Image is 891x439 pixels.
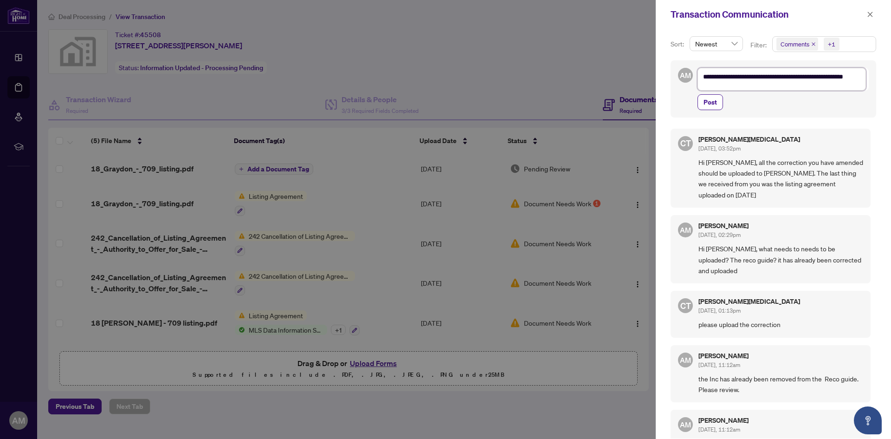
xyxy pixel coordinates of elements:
[781,39,809,49] span: Comments
[867,11,873,18] span: close
[698,373,863,395] span: the Inc has already been removed from the Reco guide. Please review.
[680,224,691,236] span: AM
[698,319,863,330] span: please upload the correction
[698,361,740,368] span: [DATE], 11:12am
[776,38,818,51] span: Comments
[698,231,741,238] span: [DATE], 02:29pm
[811,42,816,46] span: close
[671,39,686,49] p: Sort:
[698,145,741,152] span: [DATE], 03:52pm
[680,299,691,312] span: CT
[698,307,741,314] span: [DATE], 01:13pm
[704,95,717,110] span: Post
[680,137,691,150] span: CT
[680,419,691,430] span: AM
[698,426,740,433] span: [DATE], 11:12am
[695,37,737,51] span: Newest
[698,417,749,424] h5: [PERSON_NAME]
[698,157,863,201] span: Hi [PERSON_NAME], all the correction you have amended should be uploaded to [PERSON_NAME]. The la...
[854,406,882,434] button: Open asap
[698,298,800,305] h5: [PERSON_NAME][MEDICAL_DATA]
[698,223,749,229] h5: [PERSON_NAME]
[698,136,800,143] h5: [PERSON_NAME][MEDICAL_DATA]
[680,70,691,81] span: AM
[750,40,768,50] p: Filter:
[698,243,863,276] span: Hi [PERSON_NAME], what needs to needs to be uploaded? The reco guide? it has already been correct...
[680,354,691,366] span: AM
[671,7,864,21] div: Transaction Communication
[828,39,835,49] div: +1
[697,94,723,110] button: Post
[698,353,749,359] h5: [PERSON_NAME]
